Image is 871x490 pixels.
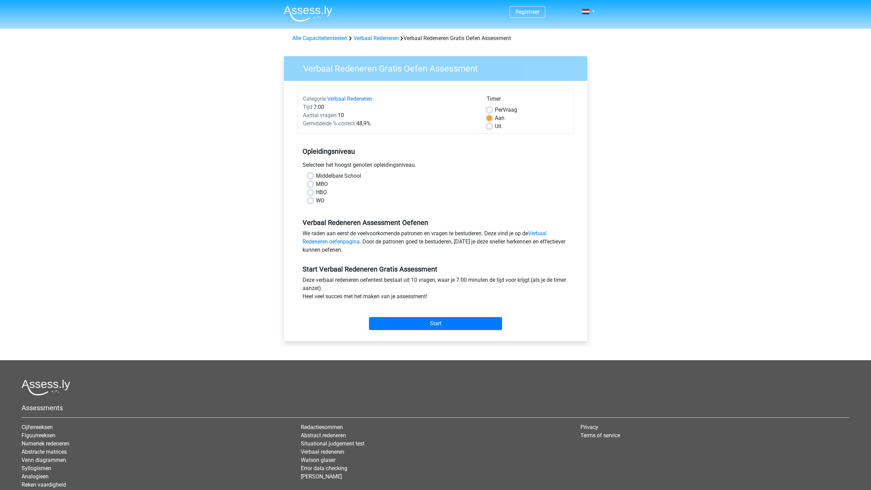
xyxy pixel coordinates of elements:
div: 48,9% [298,120,482,128]
a: Numeriek redeneren [22,440,69,447]
label: Middelbare School [316,172,361,180]
a: Abstracte matrices [22,449,67,455]
label: WO [316,197,324,205]
a: Cijferreeksen [22,424,53,430]
h5: Opleidingsniveau [303,145,569,158]
div: We raden aan eerst de veelvoorkomende patronen en vragen te bestuderen. Deze vind je op de . Door... [297,229,574,257]
a: Analogieen [22,473,49,480]
a: Reken vaardigheid [22,481,66,488]
h5: Verbaal Redeneren Assessment Oefenen [303,218,569,227]
a: Verbaal Redeneren [354,35,399,41]
a: Terms of service [580,432,620,439]
a: [PERSON_NAME] [301,473,342,480]
label: Vraag [495,106,517,114]
a: Verbaal Redeneren [327,96,372,102]
a: Venn diagrammen [22,457,66,463]
a: Error data checking [301,465,347,472]
a: Situational judgement test [301,440,364,447]
a: Privacy [580,424,598,430]
a: Verbaal redeneren [301,449,344,455]
div: 7:00 [298,103,482,111]
div: Verbaal Redeneren Gratis Oefen Assessment [290,34,582,42]
span: Categorie: [303,96,327,102]
span: Tijd: [303,104,313,110]
label: Uit [495,122,501,130]
span: Aantal vragen: [303,112,338,118]
input: Start [369,317,502,330]
img: Assessly [284,5,332,22]
span: Gemiddelde % correct: [303,120,356,127]
a: Abstract redeneren [301,432,346,439]
div: Selecteer het hoogst genoten opleidingsniveau. [297,161,574,172]
h3: Verbaal Redeneren Gratis Oefen Assessment [295,61,582,74]
h5: Start Verbaal Redeneren Gratis Assessment [303,265,569,273]
span: Per [495,106,503,113]
a: Registreer [515,9,539,15]
label: Aan [495,114,504,122]
div: Timer [487,95,568,106]
a: Redactiesommen [301,424,343,430]
a: Figuurreeksen [22,432,55,439]
div: 10 [298,111,482,120]
div: Deze verbaal redeneren oefentest bestaat uit 10 vragen, waar je 7:00 minuten de tijd voor krijgt ... [297,276,574,303]
label: MBO [316,180,328,188]
a: Watson glaser [301,457,335,463]
img: Assessly logo [22,379,70,395]
a: Alle Capaciteitentesten [292,35,347,41]
a: Syllogismen [22,465,51,472]
label: HBO [316,188,327,197]
h5: Assessments [22,404,849,412]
